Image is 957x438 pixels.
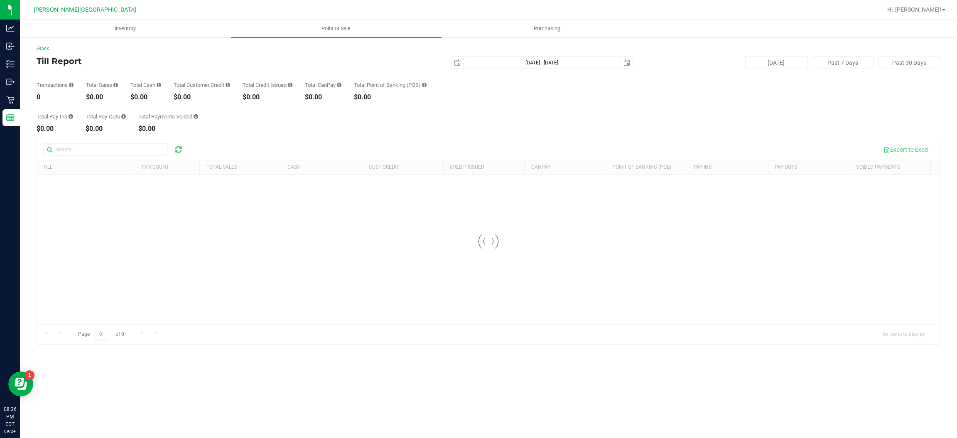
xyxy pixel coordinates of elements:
div: $0.00 [130,94,161,101]
div: $0.00 [37,125,73,132]
i: Sum of all cash pay-ins added to tills within the date range. [69,114,73,119]
i: Sum of the successful, non-voided point-of-banking payment transaction amounts, both via payment ... [422,82,427,88]
div: Total Pay-Ins [37,114,73,119]
i: Sum of all successful, non-voided cash payment transaction amounts (excluding tips and transactio... [157,82,161,88]
div: Total Credit Issued [243,82,292,88]
div: Total Sales [86,82,118,88]
button: Past 30 Days [878,57,940,69]
h4: Till Report [37,57,338,66]
div: Total Point of Banking (POB) [354,82,427,88]
inline-svg: Inbound [6,42,15,50]
div: Total Cash [130,82,161,88]
a: Back [37,46,49,52]
inline-svg: Reports [6,113,15,122]
i: Count of all successful payment transactions, possibly including voids, refunds, and cash-back fr... [69,82,74,88]
div: $0.00 [354,94,427,101]
div: Total CanPay [305,82,341,88]
div: $0.00 [138,125,198,132]
i: Sum of all cash pay-outs removed from tills within the date range. [121,114,126,119]
span: select [621,57,633,69]
button: Past 7 Days [812,57,874,69]
p: 08:36 PM EDT [4,406,16,428]
div: 0 [37,94,74,101]
div: $0.00 [243,94,292,101]
div: Transactions [37,82,74,88]
i: Sum of all successful, non-voided payment transaction amounts using CanPay (as well as manual Can... [337,82,341,88]
span: [PERSON_NAME][GEOGRAPHIC_DATA] [34,6,136,13]
span: Inventory [103,25,147,32]
span: select [452,57,463,69]
div: $0.00 [174,94,230,101]
div: $0.00 [86,94,118,101]
div: $0.00 [86,125,126,132]
inline-svg: Inventory [6,60,15,68]
a: Purchasing [442,20,653,37]
i: Sum of all successful, non-voided payment transaction amounts (excluding tips and transaction fee... [113,82,118,88]
div: Total Customer Credit [174,82,230,88]
a: Point of Sale [231,20,442,37]
i: Sum of all voided payment transaction amounts (excluding tips and transaction fees) within the da... [194,114,198,119]
button: [DATE] [745,57,807,69]
inline-svg: Analytics [6,24,15,32]
i: Sum of all successful, non-voided payment transaction amounts using account credit as the payment... [226,82,230,88]
span: Hi, [PERSON_NAME]! [887,6,941,13]
a: Inventory [20,20,231,37]
span: Point of Sale [310,25,362,32]
iframe: Resource center [8,372,33,396]
i: Sum of all successful refund transaction amounts from purchase returns resulting in account credi... [288,82,292,88]
div: $0.00 [305,94,341,101]
inline-svg: Retail [6,96,15,104]
iframe: Resource center unread badge [25,370,34,380]
div: Total Pay-Outs [86,114,126,119]
p: 09/24 [4,428,16,434]
inline-svg: Outbound [6,78,15,86]
span: Purchasing [523,25,572,32]
div: Total Payments Voided [138,114,198,119]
